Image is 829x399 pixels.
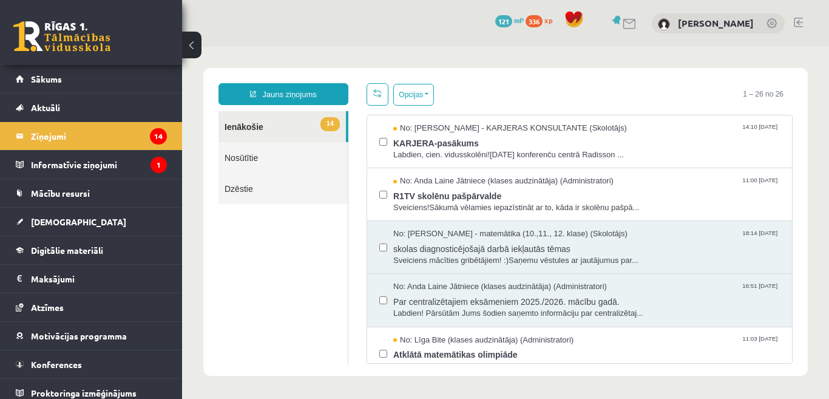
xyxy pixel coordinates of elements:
a: Maksājumi [16,265,167,293]
a: Sākums [16,65,167,93]
span: Labdien, cien. vidusskolēni![DATE] konferenču centrā Radisson ... [211,103,598,114]
a: Atzīmes [16,293,167,321]
span: Par centralizētajiem eksāmeniem 2025./2026. mācību gadā. [211,246,598,261]
a: Digitālie materiāli [16,236,167,264]
span: 11:00 [DATE] [558,129,598,138]
a: Jauns ziņojums [36,36,166,58]
a: Mācību resursi [16,179,167,207]
span: Atklātā matemātikas olimpiāde [211,299,598,314]
span: Digitālie materiāli [31,245,103,256]
legend: Maksājumi [31,265,167,293]
span: R1TV skolēnu pašpārvalde [211,140,598,155]
span: No: Līga Bite (klases audzinātāja) (Administratori) [211,288,391,299]
span: Sākums [31,73,62,84]
legend: Informatīvie ziņojumi [31,151,167,179]
span: No: [PERSON_NAME] - matemātika (10.,11., 12. klase) (Skolotājs) [211,182,445,193]
span: 336 [526,15,543,27]
span: [DEMOGRAPHIC_DATA] [31,216,126,227]
span: 1 – 26 no 26 [552,36,611,58]
a: No: [PERSON_NAME] - KARJERAS KONSULTANTE (Skolotājs) 14:10 [DATE] KARJERA-pasākums Labdien, cien.... [211,76,598,114]
span: No: [PERSON_NAME] - KARJERAS KONSULTANTE (Skolotājs) [211,76,445,87]
i: 1 [151,157,167,173]
a: Motivācijas programma [16,322,167,350]
span: No: Anda Laine Jātniece (klases audzinātāja) (Administratori) [211,234,425,246]
span: 16:51 [DATE] [558,234,598,244]
span: Proktoringa izmēģinājums [31,387,137,398]
img: Edgars Kleinbergs [658,18,670,30]
span: Motivācijas programma [31,330,127,341]
a: No: Līga Bite (klases audzinātāja) (Administratori) 11:03 [DATE] Atklātā matemātikas olimpiāde La... [211,288,598,326]
span: Mācību resursi [31,188,90,199]
a: 336 xp [526,15,558,25]
span: 14 [138,70,158,84]
span: 18:14 [DATE] [558,182,598,191]
button: Opcijas [211,37,252,59]
a: Ziņojumi14 [16,122,167,150]
span: KARJERA-pasākums [211,87,598,103]
span: Sveiciens mācīties gribētājiem! :)Saņemu vēstules ar jautājumus par... [211,208,598,220]
span: 121 [495,15,512,27]
span: 14:10 [DATE] [558,76,598,85]
a: 14Ienākošie [36,64,164,95]
span: Labdien! Informējam, ka atklātā matemātikas olimpiāde šogad notiks ... [211,314,598,326]
span: No: Anda Laine Jātniece (klases audzinātāja) (Administratori) [211,129,431,140]
span: 11:03 [DATE] [558,288,598,297]
legend: Ziņojumi [31,122,167,150]
i: 14 [150,128,167,145]
a: [PERSON_NAME] [678,17,754,29]
span: xp [544,15,552,25]
a: Rīgas 1. Tālmācības vidusskola [13,21,110,52]
a: 121 mP [495,15,524,25]
a: Aktuāli [16,94,167,121]
span: Konferences [31,359,82,370]
a: Nosūtītie [36,95,166,126]
a: [DEMOGRAPHIC_DATA] [16,208,167,236]
span: mP [514,15,524,25]
span: skolas diagnosticējošajā darbā iekļautās tēmas [211,193,598,208]
span: Atzīmes [31,302,64,313]
a: No: Anda Laine Jātniece (klases audzinātāja) (Administratori) 11:00 [DATE] R1TV skolēnu pašpārval... [211,129,598,166]
span: Labdien! Pārsūtām Jums šodien saņemto informāciju par centralizētaj... [211,261,598,273]
a: No: [PERSON_NAME] - matemātika (10.,11., 12. klase) (Skolotājs) 18:14 [DATE] skolas diagnosticējo... [211,182,598,219]
a: Konferences [16,350,167,378]
span: Aktuāli [31,102,60,113]
a: No: Anda Laine Jātniece (klases audzinātāja) (Administratori) 16:51 [DATE] Par centralizētajiem e... [211,234,598,272]
span: Sveiciens!Sākumā vēlamies iepazīstināt ar to, kāda ir skolēnu pašpā... [211,155,598,167]
a: Informatīvie ziņojumi1 [16,151,167,179]
a: Dzēstie [36,126,166,157]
